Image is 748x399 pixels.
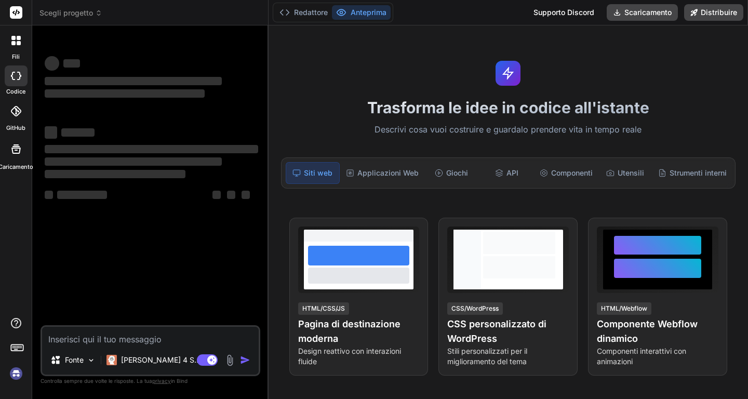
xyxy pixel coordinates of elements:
[624,8,672,17] font: Scaricamento
[451,304,499,312] font: CSS/WordPress
[607,4,678,21] button: Scaricamento
[7,365,25,382] img: registrazione
[275,5,332,20] button: Redattore
[618,168,644,177] font: Utensili
[351,8,386,17] font: Anteprima
[87,356,96,365] img: Scegli i modelli
[446,168,468,177] font: Giochi
[12,53,20,60] font: fili
[302,304,345,312] font: HTML/CSS/JS
[224,354,236,366] img: attaccamento
[304,168,332,177] font: Siti web
[294,8,328,17] font: Redattore
[375,124,642,135] font: Descrivi cosa vuoi costruire e guardalo prendere vita in tempo reale
[357,168,419,177] font: Applicazioni Web
[684,4,743,21] button: Distribuire
[240,355,250,365] img: icona
[551,168,593,177] font: Componenti
[6,124,25,131] font: GitHub
[171,378,188,384] font: in Bind
[597,347,686,366] font: Componenti interattivi con animazioni
[597,318,698,344] font: Componente Webflow dinamico
[298,318,400,344] font: Pagina di destinazione moderna
[152,378,171,384] font: privacy
[447,347,527,366] font: Stili personalizzati per il miglioramento del tema
[367,98,649,117] font: Trasforma le idee in codice all'istante
[6,88,25,95] font: codice
[106,355,117,365] img: Claude 4 Sonetto
[601,304,647,312] font: HTML/Webflow
[41,378,152,384] font: Controlla sempre due volte le risposte. La tua
[298,347,401,366] font: Design reattivo con interazioni fluide
[533,8,594,17] font: Supporto Discord
[121,355,198,364] font: [PERSON_NAME] 4 S..
[701,8,737,17] font: Distribuire
[65,355,84,364] font: Fonte
[447,318,546,344] font: CSS personalizzato di WordPress
[670,168,727,177] font: Strumenti interni
[506,168,518,177] font: API
[332,5,391,20] button: Anteprima
[39,8,93,17] font: Scegli progetto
